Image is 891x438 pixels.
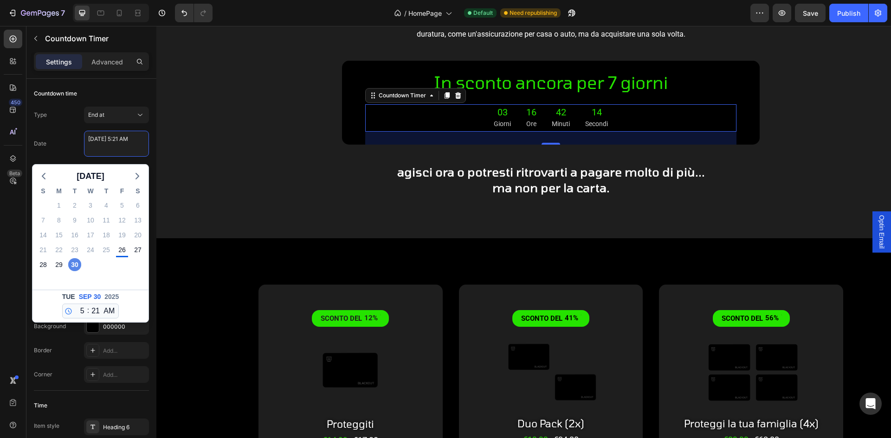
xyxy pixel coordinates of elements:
div: Thursday, Sep 11, 2025 [100,214,113,227]
p: Countdown Timer [45,33,145,44]
h2: Duo Pack (2x) [319,390,471,405]
div: S [130,186,146,198]
img: gempages_556863094798680844-5ddff1fe-3ab4-4601-ad92-ece5ac69bbfd.svg [118,303,270,388]
button: Save [795,4,826,22]
div: Thursday, Sep 4, 2025 [100,199,113,212]
div: Tuesday, Sep 23, 2025 [68,243,81,256]
button: End at [84,107,149,123]
span: HomePage [408,8,442,18]
div: Undo/Redo [175,4,213,22]
div: €34,00 [396,407,423,420]
div: 56% [608,287,623,298]
div: Time [34,401,47,410]
div: Monday, Sep 8, 2025 [52,214,65,227]
div: €68,00 [597,407,624,420]
div: Tuesday, Sep 30, 2025 [68,258,81,271]
div: Thursday, Sep 25, 2025 [100,243,113,256]
span: / [404,8,407,18]
div: Friday, Sep 5, 2025 [116,199,129,212]
div: Thursday, Sep 18, 2025 [100,229,113,241]
div: 42 [395,80,413,92]
div: Open Intercom Messenger [859,393,882,415]
p: Minuti [395,92,413,104]
div: Tuesday, Sep 9, 2025 [68,214,81,227]
h2: Proteggiti [118,390,270,406]
div: Wednesday, Sep 3, 2025 [84,199,97,212]
div: Tuesday, Sep 2, 2025 [68,199,81,212]
div: Monday, Sep 29, 2025 [52,258,65,271]
div: Background [34,322,66,330]
div: Monday, Sep 1, 2025 [52,199,65,212]
span: [DATE] [77,169,104,183]
div: Countdown time [34,89,77,98]
div: Date [34,140,46,148]
div: Heading 6 [103,423,147,432]
span: : [87,305,89,316]
div: SCONTO DEL [564,287,608,299]
div: Publish [837,8,860,18]
p: Giorni [337,92,355,104]
div: Friday, Sep 12, 2025 [116,214,129,227]
div: Sunday, Sep 28, 2025 [37,258,50,271]
div: Add... [103,371,147,379]
div: Item style [34,422,59,430]
div: 16 [370,80,380,92]
div: Tuesday, Sep 16, 2025 [68,229,81,241]
p: Ore [370,92,380,104]
span: Need republishing [510,9,557,17]
div: Corner [34,370,52,379]
span: 30 [94,292,101,302]
p: Advanced [91,57,123,67]
span: Sep [79,292,92,302]
div: Border [34,346,52,355]
div: 000000 [103,323,147,331]
div: Friday, Sep 19, 2025 [116,229,129,241]
div: Type [34,111,47,119]
div: Saturday, Sep 6, 2025 [131,199,144,212]
p: Secondi [429,92,452,104]
div: 41% [407,287,423,298]
div: S [35,186,51,198]
div: SCONTO DEL [163,287,207,299]
div: T [98,186,114,198]
div: Saturday, Sep 27, 2025 [131,243,144,256]
button: [DATE] [73,169,108,183]
div: €29,99 [566,407,593,420]
button: Publish [829,4,868,22]
span: Optin Email [721,189,730,222]
div: 12% [207,287,222,298]
span: Tue [62,292,75,302]
button: 7 [4,4,69,22]
img: gempages_556863094798680844-26e2952e-4ced-42d6-8d3a-e042ad139585.svg [319,301,471,390]
div: Countdown Timer [220,65,271,74]
div: Saturday, Sep 20, 2025 [131,229,144,241]
div: Friday, Sep 26, 2025 [116,243,129,256]
p: 7 [61,7,65,19]
div: 450 [9,99,22,106]
div: M [51,186,67,198]
div: Sunday, Sep 7, 2025 [37,214,50,227]
span: Save [803,9,818,17]
div: SCONTO DEL [363,287,407,299]
div: Sunday, Sep 14, 2025 [37,229,50,241]
div: T [67,186,83,198]
div: F [114,186,130,198]
iframe: Design area [156,26,891,438]
span: Default [473,9,493,17]
p: Settings [46,57,72,67]
div: €14,99 [165,408,192,420]
h2: In sconto ancora per 7 giorni [186,44,603,68]
div: Wednesday, Sep 24, 2025 [84,243,97,256]
div: Monday, Sep 22, 2025 [52,243,65,256]
div: Add... [103,347,147,355]
img: gempages_556863094798680844-3242836f-9fe3-4f92-9200-9ffd552b4b3e.svg [519,301,671,390]
div: Wednesday, Sep 17, 2025 [84,229,97,241]
div: Monday, Sep 15, 2025 [52,229,65,241]
div: €17,00 [196,408,223,420]
div: €19,99 [366,407,393,420]
div: Sunday, Sep 21, 2025 [37,243,50,256]
span: End at [88,111,104,118]
div: Beta [7,170,22,177]
h2: Proteggi la tua famiglia (4x) [519,390,671,405]
div: 03 [337,80,355,92]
